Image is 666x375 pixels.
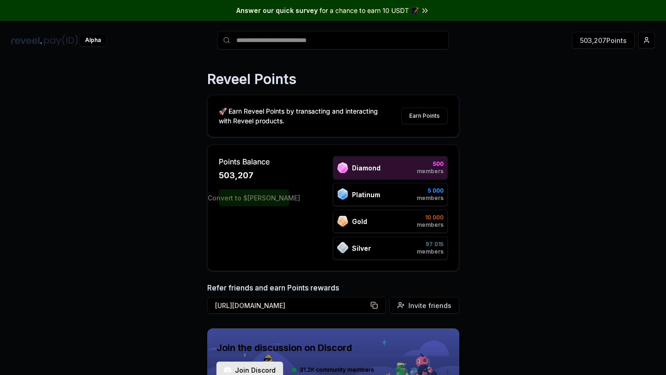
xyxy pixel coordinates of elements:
img: ranks_icon [337,162,348,174]
img: ranks_icon [337,216,348,227]
button: Invite friends [389,297,459,314]
span: 500 [417,160,444,168]
span: 10 000 [417,214,444,221]
p: Reveel Points [207,71,296,87]
button: [URL][DOMAIN_NAME] [207,297,386,314]
span: 97 015 [417,241,444,248]
button: 503,207Points [572,32,635,48]
p: 🚀 Earn Reveel Points by transacting and interacting with Reveel products. [219,106,385,126]
span: Diamond [352,163,381,173]
span: Points Balance [219,156,289,167]
span: for a chance to earn 10 USDT 📝 [320,6,419,15]
span: Join Discord [235,365,276,375]
button: Earn Points [401,108,448,124]
img: test [224,366,231,374]
span: members [417,168,444,175]
span: members [417,221,444,229]
span: Silver [352,243,371,253]
span: Join the discussion on Discord [216,341,374,354]
span: 5 000 [417,187,444,194]
span: Answer our quick survey [236,6,318,15]
span: members [417,194,444,202]
span: Gold [352,217,367,226]
img: ranks_icon [337,188,348,200]
div: Refer friends and earn Points rewards [207,282,459,317]
div: Alpha [80,35,106,46]
img: reveel_dark [11,35,42,46]
span: Invite friends [408,301,451,310]
img: pay_id [44,35,78,46]
img: ranks_icon [337,242,348,254]
span: 503,207 [219,169,253,182]
span: members [417,248,444,255]
span: Platinum [352,190,380,200]
span: 31.2K community members [300,366,374,374]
